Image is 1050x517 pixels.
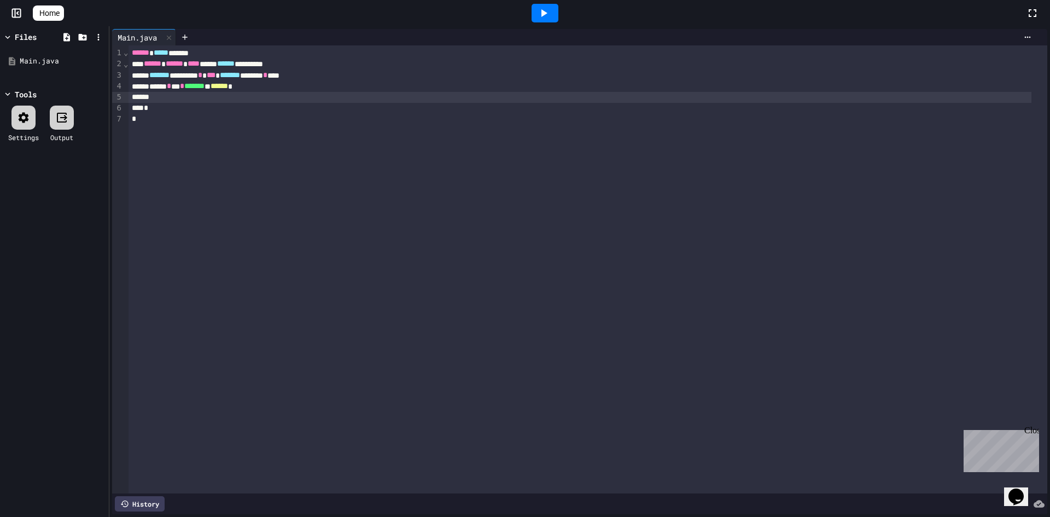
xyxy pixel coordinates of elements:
span: Fold line [123,48,129,57]
div: Main.java [20,56,105,67]
div: Chat with us now!Close [4,4,75,69]
div: 5 [112,92,123,103]
div: Tools [15,89,37,100]
div: 2 [112,59,123,69]
div: Files [15,31,37,43]
div: History [115,496,165,512]
div: 1 [112,48,123,59]
div: 4 [112,81,123,92]
div: Settings [8,132,39,142]
div: 7 [112,114,123,125]
iframe: chat widget [1004,473,1039,506]
div: Main.java [112,32,162,43]
div: 3 [112,70,123,81]
span: Home [39,8,60,19]
iframe: chat widget [959,426,1039,472]
div: Output [50,132,73,142]
div: 6 [112,103,123,114]
a: Home [33,5,64,21]
span: Fold line [123,60,129,68]
div: Main.java [112,29,176,45]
